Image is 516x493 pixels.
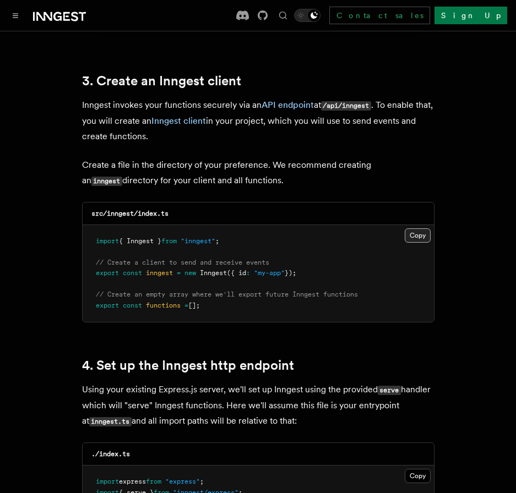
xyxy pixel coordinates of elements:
[146,302,181,309] span: functions
[82,358,294,373] a: 4. Set up the Inngest http endpoint
[82,157,434,189] p: Create a file in the directory of your preference. We recommend creating an directory for your cl...
[405,228,431,243] button: Copy
[215,237,219,245] span: ;
[96,478,119,485] span: import
[294,9,321,22] button: Toggle dark mode
[181,237,215,245] span: "inngest"
[96,237,119,245] span: import
[96,259,269,266] span: // Create a client to send and receive events
[91,210,169,217] code: src/inngest/index.ts
[165,478,200,485] span: "express"
[9,9,22,22] button: Toggle navigation
[285,269,296,277] span: });
[96,302,119,309] span: export
[227,269,246,277] span: ({ id
[184,302,188,309] span: =
[329,7,430,24] a: Contact sales
[96,291,358,298] span: // Create an empty array where we'll export future Inngest functions
[200,478,204,485] span: ;
[82,97,434,144] p: Inngest invokes your functions securely via an at . To enable that, you will create an in your pr...
[184,269,196,277] span: new
[91,177,122,186] code: inngest
[123,269,142,277] span: const
[123,302,142,309] span: const
[82,382,434,429] p: Using your existing Express.js server, we'll set up Inngest using the provided handler which will...
[262,100,314,110] a: API endpoint
[254,269,285,277] span: "my-app"
[276,9,290,22] button: Find something...
[161,237,177,245] span: from
[146,269,173,277] span: inngest
[146,478,161,485] span: from
[434,7,507,24] a: Sign Up
[89,417,132,426] code: inngest.ts
[119,478,146,485] span: express
[188,302,200,309] span: [];
[177,269,181,277] span: =
[378,386,401,395] code: serve
[321,101,371,111] code: /api/inngest
[82,73,241,89] a: 3. Create an Inngest client
[91,450,130,458] code: ./index.ts
[405,469,431,483] button: Copy
[119,237,161,245] span: { Inngest }
[151,116,206,126] a: Inngest client
[246,269,250,277] span: :
[200,269,227,277] span: Inngest
[96,269,119,277] span: export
